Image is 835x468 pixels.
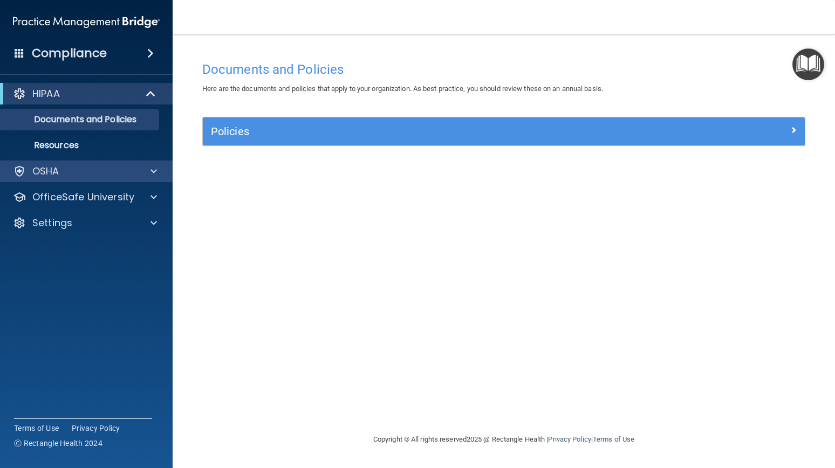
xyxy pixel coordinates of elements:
[13,165,157,178] a: OSHA
[211,123,797,140] a: Policies
[13,216,157,229] a: Settings
[13,87,156,100] a: HIPAA
[13,191,157,204] a: OfficeSafe University
[32,165,59,178] p: OSHA
[7,140,154,151] p: Resources
[792,48,824,80] button: Open Resource Center
[593,435,634,443] a: Terms of Use
[14,438,102,449] span: Ⓒ Rectangle Health 2024
[32,46,107,61] h4: Compliance
[211,125,646,137] h5: Policies
[202,85,603,93] span: Here are the documents and policies that apply to your organization. As best practice, you should...
[548,435,591,443] a: Privacy Policy
[202,62,805,76] h4: Documents and Policies
[14,423,59,434] a: Terms of Use
[32,191,134,204] p: OfficeSafe University
[13,11,160,33] img: PMB logo
[32,87,60,100] p: HIPAA
[32,216,72,229] p: Settings
[72,423,120,434] a: Privacy Policy
[307,422,701,457] div: Copyright © All rights reserved 2025 @ Rectangle Health | |
[7,114,154,125] p: Documents and Policies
